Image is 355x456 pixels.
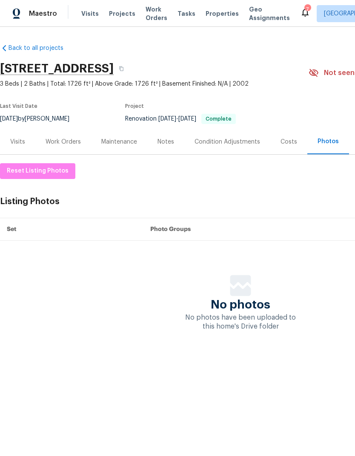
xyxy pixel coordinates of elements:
div: 7 [304,5,310,14]
span: Maestro [29,9,57,18]
span: Work Orders [146,5,167,22]
div: Costs [281,138,297,146]
span: Visits [81,9,99,18]
span: Projects [109,9,135,18]
span: [DATE] [158,116,176,122]
span: Renovation [125,116,236,122]
div: Condition Adjustments [195,138,260,146]
div: Notes [157,138,174,146]
span: Geo Assignments [249,5,290,22]
span: No photos have been uploaded to this home's Drive folder [185,314,296,330]
div: Photos [318,137,339,146]
span: Properties [206,9,239,18]
div: Visits [10,138,25,146]
span: - [158,116,196,122]
button: Copy Address [114,61,129,76]
div: Maintenance [101,138,137,146]
span: Project [125,104,144,109]
span: Reset Listing Photos [7,166,69,176]
span: No photos [211,300,270,309]
div: Work Orders [46,138,81,146]
span: [DATE] [178,116,196,122]
span: Tasks [177,11,195,17]
span: Complete [202,116,235,121]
